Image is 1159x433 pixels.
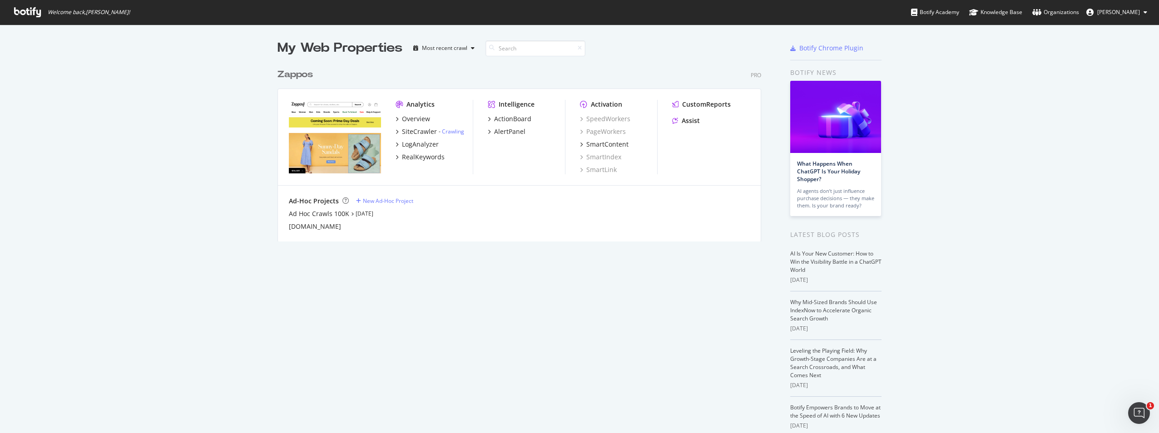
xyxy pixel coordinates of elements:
[682,116,700,125] div: Assist
[797,187,874,209] div: AI agents don’t just influence purchase decisions — they make them. Is your brand ready?
[790,422,882,430] div: [DATE]
[790,250,882,274] a: AI Is Your New Customer: How to Win the Visibility Battle in a ChatGPT World
[277,39,402,57] div: My Web Properties
[672,100,731,109] a: CustomReports
[580,140,629,149] a: SmartContent
[494,114,531,123] div: ActionBoard
[586,140,629,149] div: SmartContent
[580,127,626,136] a: PageWorkers
[488,114,531,123] a: ActionBoard
[790,68,882,78] div: Botify news
[790,298,877,322] a: Why Mid-Sized Brands Should Use IndexNow to Accelerate Organic Search Growth
[289,197,339,206] div: Ad-Hoc Projects
[494,127,525,136] div: AlertPanel
[682,100,731,109] div: CustomReports
[402,153,445,162] div: RealKeywords
[396,127,464,136] a: SiteCrawler- Crawling
[396,114,430,123] a: Overview
[580,114,630,123] a: SpeedWorkers
[396,140,439,149] a: LogAnalyzer
[406,100,435,109] div: Analytics
[485,40,585,56] input: Search
[422,45,467,51] div: Most recent crawl
[356,197,413,205] a: New Ad-Hoc Project
[1079,5,1154,20] button: [PERSON_NAME]
[790,44,863,53] a: Botify Chrome Plugin
[289,209,349,218] a: Ad Hoc Crawls 100K
[363,197,413,205] div: New Ad-Hoc Project
[1097,8,1140,16] span: Robert Avila
[48,9,130,16] span: Welcome back, [PERSON_NAME] !
[911,8,959,17] div: Botify Academy
[790,381,882,389] div: [DATE]
[442,128,464,135] a: Crawling
[790,230,882,240] div: Latest Blog Posts
[277,68,313,81] div: Zappos
[790,81,881,153] img: What Happens When ChatGPT Is Your Holiday Shopper?
[402,114,430,123] div: Overview
[751,71,761,79] div: Pro
[799,44,863,53] div: Botify Chrome Plugin
[410,41,478,55] button: Most recent crawl
[439,128,464,135] div: -
[277,68,317,81] a: Zappos
[488,127,525,136] a: AlertPanel
[797,160,860,183] a: What Happens When ChatGPT Is Your Holiday Shopper?
[591,100,622,109] div: Activation
[499,100,535,109] div: Intelligence
[969,8,1022,17] div: Knowledge Base
[580,153,621,162] a: SmartIndex
[790,347,877,379] a: Leveling the Playing Field: Why Growth-Stage Companies Are at a Search Crossroads, and What Comes...
[1128,402,1150,424] iframe: Intercom live chat
[402,140,439,149] div: LogAnalyzer
[1032,8,1079,17] div: Organizations
[790,403,881,419] a: Botify Empowers Brands to Move at the Speed of AI with 6 New Updates
[790,276,882,284] div: [DATE]
[1147,402,1154,409] span: 1
[402,127,437,136] div: SiteCrawler
[289,100,381,173] img: zappos.com
[356,210,373,217] a: [DATE]
[396,153,445,162] a: RealKeywords
[790,325,882,333] div: [DATE]
[277,57,768,241] div: grid
[672,116,700,125] a: Assist
[580,165,617,174] a: SmartLink
[289,222,341,231] a: [DOMAIN_NAME]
